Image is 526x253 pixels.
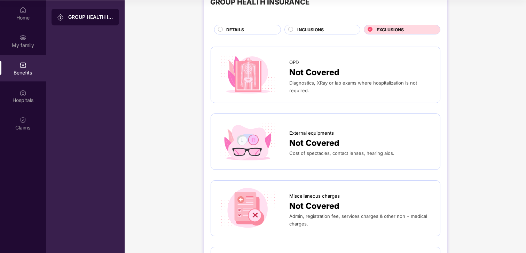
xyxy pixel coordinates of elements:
span: INCLUSIONS [297,26,324,33]
span: Not Covered [290,137,340,150]
img: svg+xml;base64,PHN2ZyBpZD0iSG9tZSIgeG1sbnM9Imh0dHA6Ly93d3cudzMub3JnLzIwMDAvc3ZnIiB3aWR0aD0iMjAiIG... [19,7,26,14]
img: icon [218,54,278,96]
img: icon [218,121,278,163]
span: EXCLUSIONS [377,26,404,33]
span: Diagnostics, XRay or lab exams where hospitalization is not required. [290,80,417,93]
span: External equipments [290,129,334,137]
span: Admin, registration fee, services charges & other non - medical charges. [290,213,427,227]
span: Not Covered [290,200,340,213]
span: Not Covered [290,66,340,79]
img: svg+xml;base64,PHN2ZyB3aWR0aD0iMjAiIGhlaWdodD0iMjAiIHZpZXdCb3g9IjAgMCAyMCAyMCIgZmlsbD0ibm9uZSIgeG... [19,34,26,41]
span: Cost of spectacles, contact lenses, hearing aids. [290,150,395,156]
span: Miscellaneous charges [290,192,340,200]
img: svg+xml;base64,PHN2ZyBpZD0iQmVuZWZpdHMiIHhtbG5zPSJodHRwOi8vd3d3LnczLm9yZy8yMDAwL3N2ZyIgd2lkdGg9Ij... [19,62,26,69]
span: OPD [290,59,299,66]
img: svg+xml;base64,PHN2ZyBpZD0iQ2xhaW0iIHhtbG5zPSJodHRwOi8vd3d3LnczLm9yZy8yMDAwL3N2ZyIgd2lkdGg9IjIwIi... [19,117,26,124]
img: icon [218,188,278,229]
span: DETAILS [226,26,244,33]
img: svg+xml;base64,PHN2ZyBpZD0iSG9zcGl0YWxzIiB4bWxucz0iaHR0cDovL3d3dy53My5vcmcvMjAwMC9zdmciIHdpZHRoPS... [19,89,26,96]
img: svg+xml;base64,PHN2ZyB3aWR0aD0iMjAiIGhlaWdodD0iMjAiIHZpZXdCb3g9IjAgMCAyMCAyMCIgZmlsbD0ibm9uZSIgeG... [57,14,64,21]
div: GROUP HEALTH INSURANCE [68,14,113,21]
